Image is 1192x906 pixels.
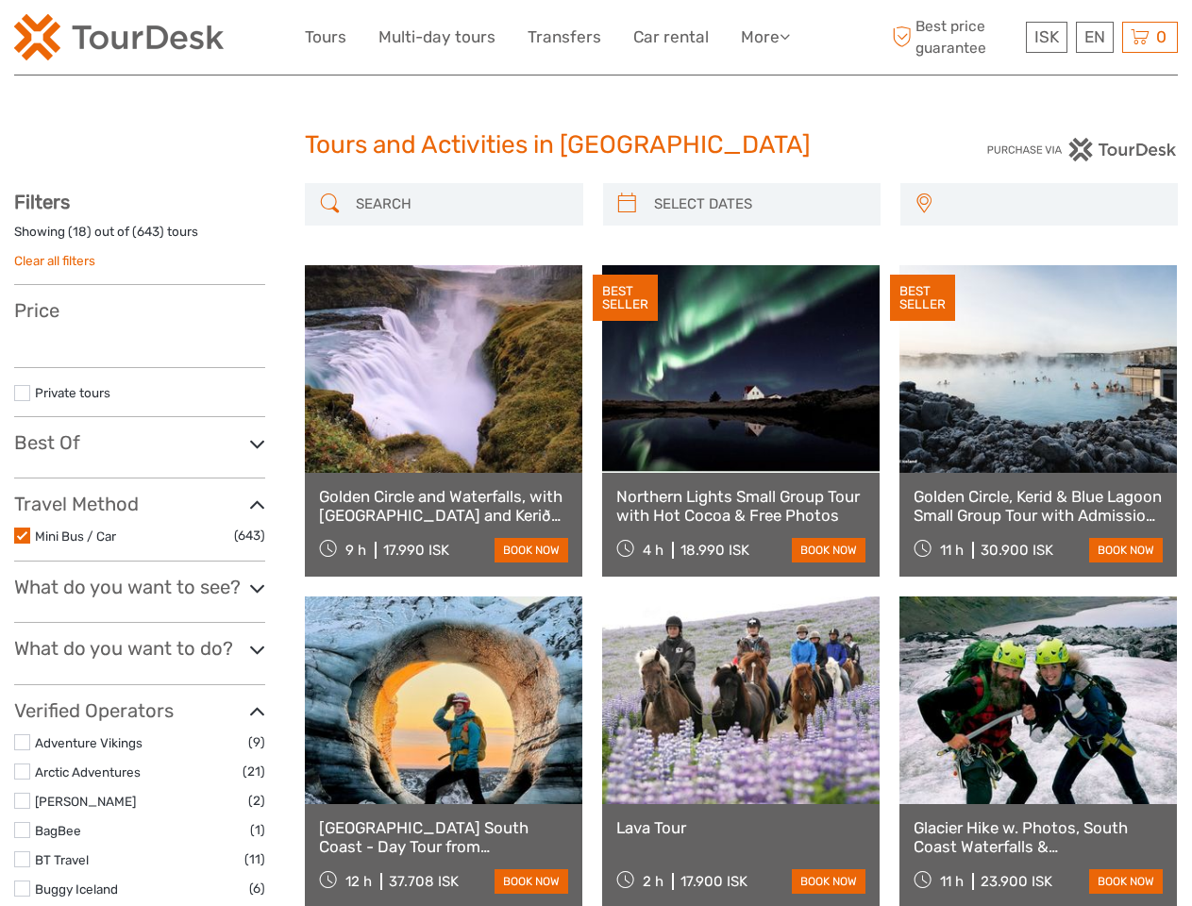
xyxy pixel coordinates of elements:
a: Northern Lights Small Group Tour with Hot Cocoa & Free Photos [616,487,865,526]
a: BagBee [35,823,81,838]
span: 9 h [345,542,366,559]
a: Car rental [633,24,709,51]
span: 0 [1153,27,1169,46]
span: 11 h [940,873,964,890]
span: 4 h [643,542,663,559]
a: Adventure Vikings [35,735,143,750]
span: (9) [248,731,265,753]
span: 2 h [643,873,663,890]
a: More [741,24,790,51]
h3: What do you want to do? [14,637,265,660]
div: BEST SELLER [593,275,658,322]
div: EN [1076,22,1114,53]
span: ISK [1034,27,1059,46]
a: Golden Circle and Waterfalls, with [GEOGRAPHIC_DATA] and Kerið in small group [319,487,568,526]
div: 30.900 ISK [981,542,1053,559]
span: (11) [244,848,265,870]
a: Buggy Iceland [35,881,118,897]
h3: Best Of [14,431,265,454]
div: 23.900 ISK [981,873,1052,890]
span: (21) [243,761,265,782]
img: 120-15d4194f-c635-41b9-a512-a3cb382bfb57_logo_small.png [14,14,224,60]
a: book now [495,869,568,894]
input: SELECT DATES [646,188,871,221]
a: [GEOGRAPHIC_DATA] South Coast - Day Tour from [GEOGRAPHIC_DATA] [319,818,568,857]
span: 12 h [345,873,372,890]
a: Lava Tour [616,818,865,837]
span: (643) [234,525,265,546]
div: 17.900 ISK [680,873,747,890]
a: Private tours [35,385,110,400]
a: Clear all filters [14,253,95,268]
a: Glacier Hike w. Photos, South Coast Waterfalls & [GEOGRAPHIC_DATA] [914,818,1163,857]
label: 18 [73,223,87,241]
div: 17.990 ISK [383,542,449,559]
h3: Verified Operators [14,699,265,722]
a: Transfers [528,24,601,51]
a: book now [1089,869,1163,894]
div: Showing ( ) out of ( ) tours [14,223,265,252]
a: Arctic Adventures [35,764,141,780]
div: 37.708 ISK [389,873,459,890]
span: (2) [248,790,265,812]
input: SEARCH [348,188,573,221]
span: (1) [250,819,265,841]
h3: What do you want to see? [14,576,265,598]
span: 11 h [940,542,964,559]
a: book now [792,538,865,562]
h3: Travel Method [14,493,265,515]
strong: Filters [14,191,70,213]
span: Best price guarantee [887,16,1021,58]
a: Tours [305,24,346,51]
h3: Price [14,299,265,322]
div: BEST SELLER [890,275,955,322]
a: book now [495,538,568,562]
a: Mini Bus / Car [35,528,116,544]
a: book now [792,869,865,894]
div: 18.990 ISK [680,542,749,559]
a: book now [1089,538,1163,562]
a: BT Travel [35,852,89,867]
label: 643 [137,223,159,241]
a: [PERSON_NAME] [35,794,136,809]
h1: Tours and Activities in [GEOGRAPHIC_DATA] [305,130,887,160]
a: Multi-day tours [378,24,495,51]
span: (6) [249,878,265,899]
a: Golden Circle, Kerid & Blue Lagoon Small Group Tour with Admission Ticket [914,487,1163,526]
img: PurchaseViaTourDesk.png [986,138,1178,161]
